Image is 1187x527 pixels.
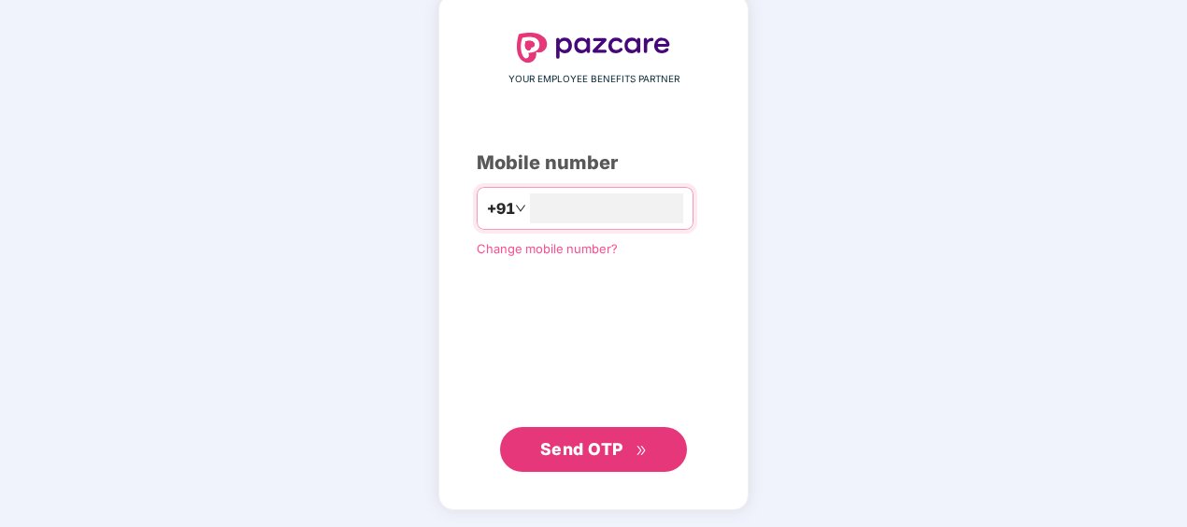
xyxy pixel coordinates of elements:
[477,241,618,256] a: Change mobile number?
[477,149,710,178] div: Mobile number
[636,445,648,457] span: double-right
[500,427,687,472] button: Send OTPdouble-right
[508,72,679,87] span: YOUR EMPLOYEE BENEFITS PARTNER
[517,33,670,63] img: logo
[515,203,526,214] span: down
[540,439,623,459] span: Send OTP
[487,197,515,221] span: +91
